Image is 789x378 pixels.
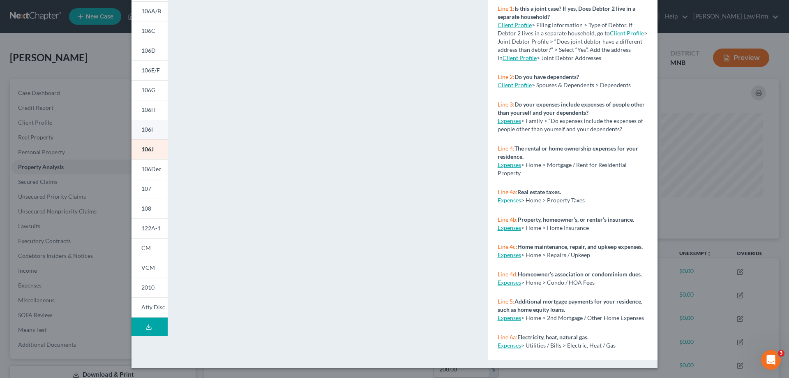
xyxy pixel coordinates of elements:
[141,67,160,74] span: 106E/F
[498,298,642,313] strong: Additional mortgage payments for your residence, such as home equity loans.
[131,238,168,258] a: CM
[498,117,643,132] span: > Family > “Do expenses include the expenses of people other than yourself and your dependents?
[131,120,168,139] a: 106I
[503,54,537,61] a: Client Profile
[521,314,644,321] span: > Home > 2nd Mortgage / Other Home Expenses
[503,54,601,61] span: > Joint Debtor Addresses
[131,1,168,21] a: 106A/B
[131,297,168,318] a: Atty Disc
[141,225,161,232] span: 122A-1
[498,279,521,286] a: Expenses
[498,342,521,349] a: Expenses
[778,350,784,357] span: 3
[498,101,645,116] strong: Do your expenses include expenses of people other than yourself and your dependents?
[131,21,168,41] a: 106C
[498,81,532,88] a: Client Profile
[141,47,156,54] span: 106D
[498,5,514,12] span: Line 1:
[498,216,518,223] span: Line 4b:
[498,197,521,204] a: Expenses
[532,81,631,88] span: > Spouses & Dependents > Dependents
[141,264,155,271] span: VCM
[498,161,521,168] a: Expenses
[141,86,155,93] span: 106G
[131,139,168,159] a: 106J
[131,41,168,60] a: 106D
[498,117,521,124] a: Expenses
[521,251,590,258] span: > Home > Repairs / Upkeep
[517,188,561,195] strong: Real estate taxes.
[517,334,588,341] strong: Electricity, heat, natural gas.
[498,243,517,250] span: Line 4c:
[498,271,518,278] span: Line 4d:
[498,30,647,61] span: > Joint Debtor Profile > “Does joint debtor have a different address than debtor?” > Select “Yes”...
[498,188,517,195] span: Line 4a:
[518,216,634,223] strong: Property, homeowner’s, or renter’s insurance.
[521,224,589,231] span: > Home > Home Insurance
[610,30,644,37] a: Client Profile
[141,205,151,212] span: 108
[498,21,632,37] span: > Filing Information > Type of Debtor. If Debtor 2 lives in a separate household, go to
[131,80,168,100] a: 106G
[498,145,514,152] span: Line 4:
[514,73,579,80] strong: Do you have dependents?
[498,298,514,305] span: Line 5:
[131,199,168,218] a: 108
[498,21,532,28] a: Client Profile
[498,224,521,231] a: Expenses
[518,271,642,278] strong: Homeowner’s association or condominium dues.
[131,60,168,80] a: 106E/F
[498,5,635,20] strong: Is this a joint case? If yes, Does Debtor 2 live in a separate household?
[141,106,156,113] span: 106H
[521,279,595,286] span: > Home > Condo / HOA Fees
[131,258,168,278] a: VCM
[141,146,154,153] span: 106J
[517,243,643,250] strong: Home maintenance, repair, and upkeep expenses.
[521,342,616,349] span: > Utilities / Bills > Electric, Heat / Gas
[498,73,514,80] span: Line 2:
[131,278,168,297] a: 2010
[131,159,168,179] a: 106Dec
[141,165,161,172] span: 106Dec
[498,314,521,321] a: Expenses
[498,161,627,176] span: > Home > Mortgage / Rent for Residential Property
[131,179,168,199] a: 107
[498,101,514,108] span: Line 3:
[521,197,585,204] span: > Home > Property Taxes
[141,244,151,251] span: CM
[131,218,168,238] a: 122A-1
[761,350,781,370] iframe: Intercom live chat
[141,304,165,311] span: Atty Disc
[141,7,161,14] span: 106A/B
[141,284,155,291] span: 2010
[498,334,517,341] span: Line 6a:
[141,126,153,133] span: 106I
[141,185,151,192] span: 107
[131,100,168,120] a: 106H
[498,251,521,258] a: Expenses
[498,145,638,160] strong: The rental or home ownership expenses for your residence.
[141,27,155,34] span: 106C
